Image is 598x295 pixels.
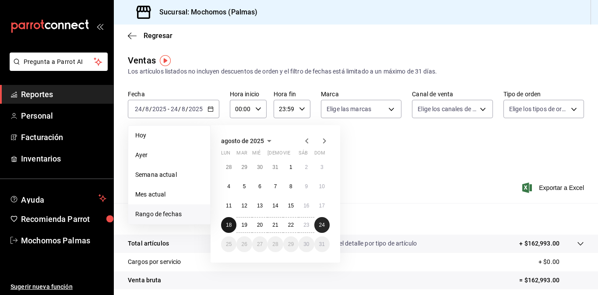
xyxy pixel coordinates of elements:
[252,159,267,175] button: 30 de julio de 2025
[252,150,260,159] abbr: miércoles
[272,241,278,247] abbr: 28 de agosto de 2025
[145,105,149,112] input: --
[221,159,236,175] button: 28 de julio de 2025
[299,198,314,214] button: 16 de agosto de 2025
[152,7,258,18] h3: Sucursal: Mochomos (Palmas)
[257,241,263,247] abbr: 27 de agosto de 2025
[21,193,95,204] span: Ayuda
[289,183,292,190] abbr: 8 de agosto de 2025
[299,179,314,194] button: 9 de agosto de 2025
[267,236,283,252] button: 28 de agosto de 2025
[241,164,247,170] abbr: 29 de julio de 2025
[283,198,299,214] button: 15 de agosto de 2025
[128,276,161,285] p: Venta bruta
[288,203,294,209] abbr: 15 de agosto de 2025
[135,190,203,199] span: Mes actual
[221,236,236,252] button: 25 de agosto de 2025
[241,222,247,228] abbr: 19 de agosto de 2025
[135,151,203,160] span: Ayer
[314,179,330,194] button: 10 de agosto de 2025
[274,91,310,97] label: Hora fin
[299,217,314,233] button: 23 de agosto de 2025
[236,217,252,233] button: 19 de agosto de 2025
[226,164,232,170] abbr: 28 de julio de 2025
[303,203,309,209] abbr: 16 de agosto de 2025
[241,241,247,247] abbr: 26 de agosto de 2025
[160,55,171,66] img: Tooltip marker
[267,150,319,159] abbr: jueves
[21,88,106,100] span: Reportes
[257,164,263,170] abbr: 30 de julio de 2025
[267,198,283,214] button: 14 de agosto de 2025
[144,32,172,40] span: Regresar
[283,217,299,233] button: 22 de agosto de 2025
[221,137,264,144] span: agosto de 2025
[252,217,267,233] button: 20 de agosto de 2025
[267,217,283,233] button: 21 de agosto de 2025
[128,67,584,76] div: Los artículos listados no incluyen descuentos de orden y el filtro de fechas está limitado a un m...
[319,241,325,247] abbr: 31 de agosto de 2025
[272,203,278,209] abbr: 14 de agosto de 2025
[524,183,584,193] button: Exportar a Excel
[519,239,559,248] p: + $162,993.00
[128,32,172,40] button: Regresar
[230,91,267,97] label: Hora inicio
[314,236,330,252] button: 31 de agosto de 2025
[519,276,584,285] p: = $162,993.00
[226,203,232,209] abbr: 11 de agosto de 2025
[226,222,232,228] abbr: 18 de agosto de 2025
[128,91,219,97] label: Fecha
[303,222,309,228] abbr: 23 de agosto de 2025
[135,210,203,219] span: Rango de fechas
[252,179,267,194] button: 6 de agosto de 2025
[236,236,252,252] button: 26 de agosto de 2025
[11,282,106,291] span: Sugerir nueva función
[258,183,261,190] abbr: 6 de agosto de 2025
[21,235,106,246] span: Mochomos Palmas
[314,159,330,175] button: 3 de agosto de 2025
[243,183,246,190] abbr: 5 de agosto de 2025
[24,57,94,67] span: Pregunta a Parrot AI
[283,179,299,194] button: 8 de agosto de 2025
[188,105,203,112] input: ----
[170,105,178,112] input: --
[321,91,401,97] label: Marca
[283,159,299,175] button: 1 de agosto de 2025
[257,203,263,209] abbr: 13 de agosto de 2025
[236,150,247,159] abbr: martes
[509,105,568,113] span: Elige los tipos de orden
[236,159,252,175] button: 29 de julio de 2025
[252,236,267,252] button: 27 de agosto de 2025
[181,105,186,112] input: --
[267,159,283,175] button: 31 de julio de 2025
[96,23,103,30] button: open_drawer_menu
[412,91,492,97] label: Canal de venta
[303,241,309,247] abbr: 30 de agosto de 2025
[289,164,292,170] abbr: 1 de agosto de 2025
[299,159,314,175] button: 2 de agosto de 2025
[236,179,252,194] button: 5 de agosto de 2025
[241,203,247,209] abbr: 12 de agosto de 2025
[135,170,203,179] span: Semana actual
[252,198,267,214] button: 13 de agosto de 2025
[272,164,278,170] abbr: 31 de julio de 2025
[128,239,169,248] p: Total artículos
[305,164,308,170] abbr: 2 de agosto de 2025
[227,183,230,190] abbr: 4 de agosto de 2025
[299,150,308,159] abbr: sábado
[149,105,152,112] span: /
[319,203,325,209] abbr: 17 de agosto de 2025
[503,91,584,97] label: Tipo de orden
[272,222,278,228] abbr: 21 de agosto de 2025
[314,198,330,214] button: 17 de agosto de 2025
[288,222,294,228] abbr: 22 de agosto de 2025
[314,217,330,233] button: 24 de agosto de 2025
[299,236,314,252] button: 30 de agosto de 2025
[236,198,252,214] button: 12 de agosto de 2025
[314,150,325,159] abbr: domingo
[418,105,476,113] span: Elige los canales de venta
[178,105,181,112] span: /
[21,153,106,165] span: Inventarios
[6,63,108,73] a: Pregunta a Parrot AI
